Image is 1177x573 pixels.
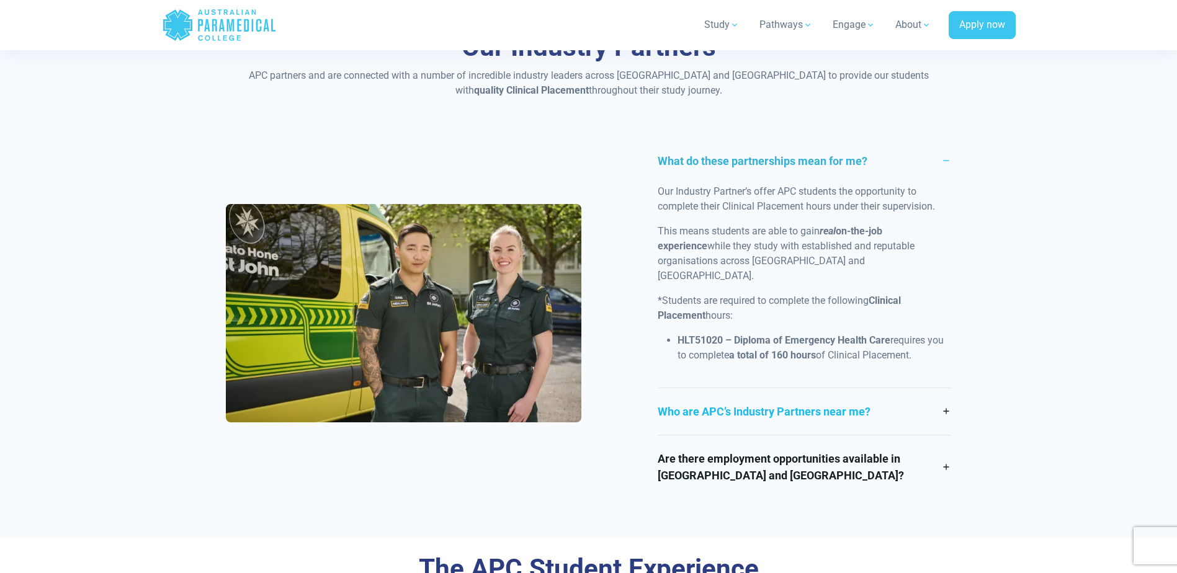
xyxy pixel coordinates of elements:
a: Who are APC’s Industry Partners near me? [658,388,951,435]
a: Apply now [949,11,1016,40]
strong: HLT51020 – Diploma of Emergency Health Care [678,334,890,346]
em: real [820,225,836,237]
a: Are there employment opportunities available in [GEOGRAPHIC_DATA] and [GEOGRAPHIC_DATA]? [658,435,951,499]
p: APC partners and are connected with a number of incredible industry leaders across [GEOGRAPHIC_DA... [226,68,952,98]
p: *Students are required to complete the following hours: [658,293,951,323]
a: What do these partnerships mean for me? [658,138,951,184]
a: Australian Paramedical College [162,5,277,45]
a: Pathways [752,7,820,42]
p: This means students are able to gain while they study with established and reputable organisation... [658,224,951,283]
a: About [888,7,939,42]
li: requires you to complete of Clinical Placement. [678,333,951,363]
strong: on-the-job experience [658,225,882,252]
strong: quality Clinical Placement [474,84,589,96]
p: Our Industry Partner’s offer APC students the opportunity to complete their Clinical Placement ho... [658,184,951,214]
strong: Clinical Placement [658,295,901,321]
a: Engage [825,7,883,42]
a: Study [697,7,747,42]
strong: a total of 160 hours [729,349,816,361]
